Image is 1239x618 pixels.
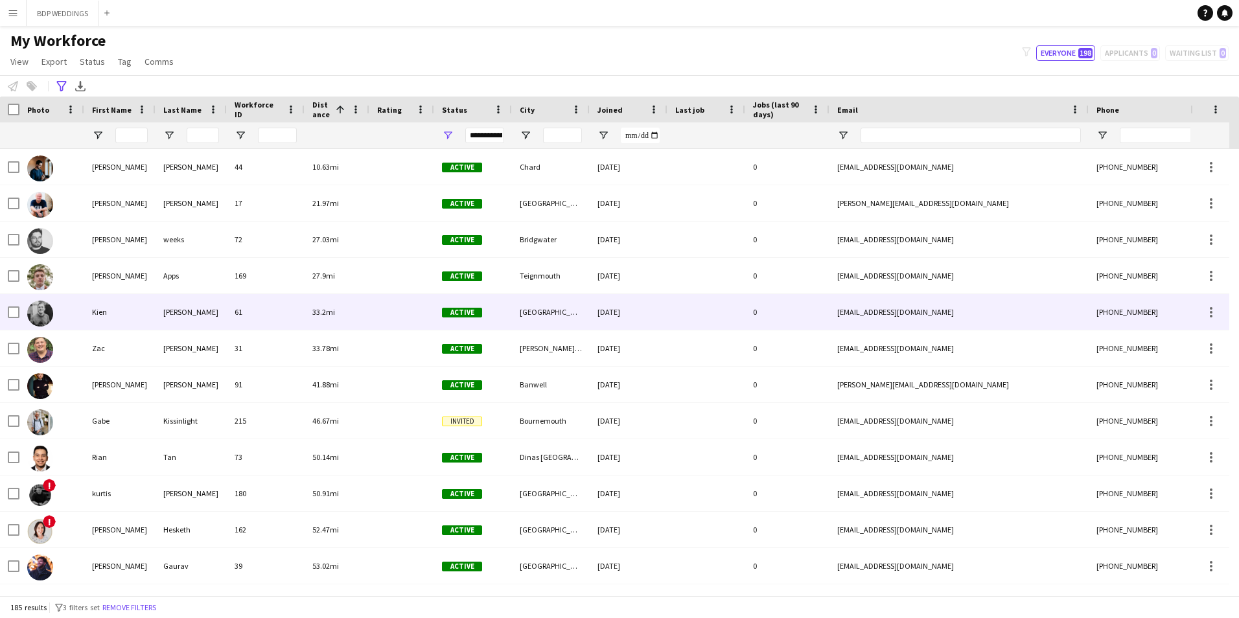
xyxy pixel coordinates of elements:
div: 0 [745,512,829,547]
img: Samuel Norman [27,373,53,399]
button: Open Filter Menu [163,130,175,141]
span: Active [442,562,482,571]
a: Export [36,53,72,70]
div: [PERSON_NAME] [156,330,227,366]
div: [EMAIL_ADDRESS][DOMAIN_NAME] [829,475,1089,511]
div: 39 [227,548,305,584]
div: Zac [84,330,156,366]
div: [PERSON_NAME] [84,185,156,221]
img: Josh Shirley [27,155,53,181]
div: [PERSON_NAME] [84,258,156,293]
span: Distance [312,100,330,119]
span: 3 filters set [63,602,100,612]
span: Status [442,105,467,115]
span: 41.88mi [312,380,339,389]
div: [DATE] [590,512,667,547]
button: Open Filter Menu [520,130,531,141]
div: Apps [156,258,227,293]
input: City Filter Input [543,128,582,143]
span: Active [442,308,482,317]
div: weeks [156,222,227,257]
span: 33.78mi [312,343,339,353]
span: 198 [1078,48,1093,58]
span: 33.2mi [312,307,335,317]
div: [DATE] [590,548,667,584]
span: ! [43,479,56,492]
div: Banwell [512,367,590,402]
span: Active [442,380,482,390]
div: [EMAIL_ADDRESS][DOMAIN_NAME] [829,548,1089,584]
button: Remove filters [100,601,159,615]
span: Active [442,163,482,172]
span: View [10,56,29,67]
div: kurtis [84,475,156,511]
div: [DATE] [590,367,667,402]
input: Workforce ID Filter Input [258,128,297,143]
span: Active [442,489,482,499]
div: Teignmouth [512,258,590,293]
span: 53.02mi [312,561,339,571]
div: 61 [227,294,305,330]
div: 162 [227,512,305,547]
div: 91 [227,367,305,402]
span: Rating [377,105,402,115]
app-action-btn: Export XLSX [73,78,88,94]
span: Invited [442,417,482,426]
div: 0 [745,475,829,511]
div: [PERSON_NAME] [156,185,227,221]
span: 27.03mi [312,235,339,244]
a: Comms [139,53,179,70]
span: ! [43,515,56,528]
div: Rian [84,439,156,475]
span: Comms [145,56,174,67]
button: BDP WEDDINGS [27,1,99,26]
div: 0 [745,367,829,402]
div: [PERSON_NAME] [84,222,156,257]
img: Zac Gibson [27,337,53,363]
div: 72 [227,222,305,257]
span: Jobs (last 90 days) [753,100,806,119]
a: View [5,53,34,70]
div: 0 [745,294,829,330]
span: Active [442,525,482,535]
div: [PERSON_NAME][EMAIL_ADDRESS][DOMAIN_NAME] [829,185,1089,221]
img: Brandon Apps [27,264,53,290]
img: Andy Jones [27,192,53,218]
div: [EMAIL_ADDRESS][DOMAIN_NAME] [829,330,1089,366]
div: 0 [745,185,829,221]
div: 73 [227,439,305,475]
div: [EMAIL_ADDRESS][DOMAIN_NAME] [829,294,1089,330]
div: [DATE] [590,222,667,257]
div: 0 [745,222,829,257]
div: Bridgwater [512,222,590,257]
a: Tag [113,53,137,70]
div: 0 [745,403,829,439]
span: Status [80,56,105,67]
div: [DATE] [590,294,667,330]
div: [EMAIL_ADDRESS][DOMAIN_NAME] [829,258,1089,293]
div: 44 [227,149,305,185]
span: 46.67mi [312,416,339,426]
div: [EMAIL_ADDRESS][DOMAIN_NAME] [829,512,1089,547]
div: 31 [227,330,305,366]
button: Open Filter Menu [235,130,246,141]
input: Email Filter Input [861,128,1081,143]
div: [GEOGRAPHIC_DATA] [512,548,590,584]
button: Open Filter Menu [442,130,454,141]
span: 52.47mi [312,525,339,534]
span: Active [442,271,482,281]
div: [EMAIL_ADDRESS][DOMAIN_NAME] [829,403,1089,439]
div: Dinas [GEOGRAPHIC_DATA] [512,439,590,475]
span: My Workforce [10,31,106,51]
div: 0 [745,330,829,366]
div: 0 [745,258,829,293]
img: kurtis henry [27,482,53,508]
button: Open Filter Menu [837,130,849,141]
div: Gabe [84,403,156,439]
span: Joined [597,105,623,115]
span: Last job [675,105,704,115]
img: Gabe Kissinlight [27,409,53,435]
div: [PERSON_NAME] [84,512,156,547]
a: Status [75,53,110,70]
div: 0 [745,149,829,185]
